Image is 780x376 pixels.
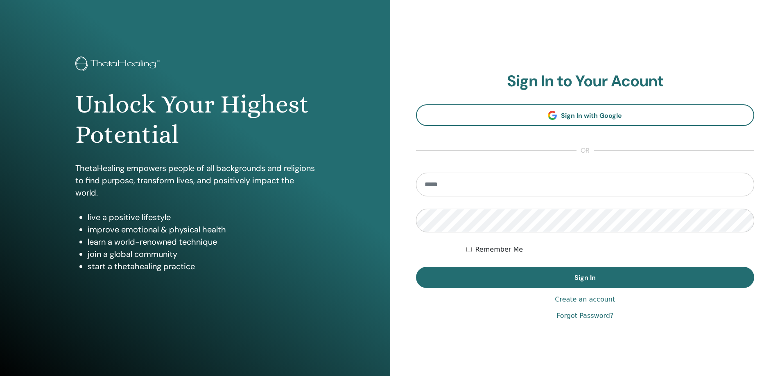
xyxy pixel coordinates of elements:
li: learn a world-renowned technique [88,236,315,248]
a: Create an account [555,295,615,304]
p: ThetaHealing empowers people of all backgrounds and religions to find purpose, transform lives, a... [75,162,315,199]
button: Sign In [416,267,755,288]
h2: Sign In to Your Acount [416,72,755,91]
a: Sign In with Google [416,104,755,126]
label: Remember Me [475,245,523,254]
li: improve emotional & physical health [88,223,315,236]
span: Sign In [574,273,596,282]
li: live a positive lifestyle [88,211,315,223]
span: Sign In with Google [561,111,622,120]
li: start a thetahealing practice [88,260,315,272]
div: Keep me authenticated indefinitely or until I manually logout [466,245,754,254]
li: join a global community [88,248,315,260]
span: or [577,146,594,155]
h1: Unlock Your Highest Potential [75,89,315,150]
a: Forgot Password? [556,311,613,321]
